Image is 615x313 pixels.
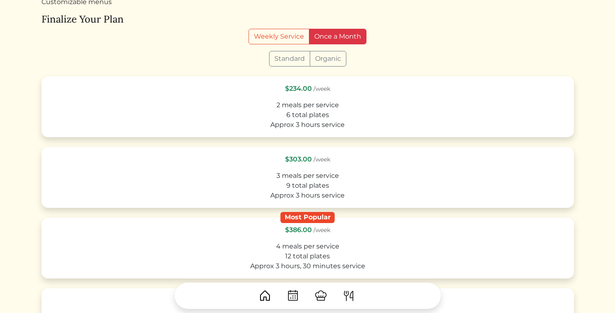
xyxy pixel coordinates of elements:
[41,175,165,237] iframe: ZoomInfo Anywhere
[41,14,574,25] h4: Finalize Your Plan
[249,29,309,44] label: Weekly Service
[286,289,299,302] img: CalendarDots-5bcf9d9080389f2a281d69619e1c85352834be518fbc73d9501aef674afc0d57.svg
[313,226,330,234] span: /week
[49,191,567,200] div: Approx 3 hours service
[49,251,567,261] div: 12 total plates
[49,120,567,130] div: Approx 3 hours service
[342,289,355,302] img: ForkKnife-55491504ffdb50bab0c1e09e7649658475375261d09fd45db06cec23bce548bf.svg
[313,156,330,163] span: /week
[49,100,567,110] div: 2 meals per service
[258,289,272,302] img: House-9bf13187bcbb5817f509fe5e7408150f90897510c4275e13d0d5fca38e0b5951.svg
[285,226,312,234] span: $386.00
[285,85,312,92] span: $234.00
[269,51,346,67] div: Grocery type
[249,29,366,44] div: Billing frequency
[49,110,567,120] div: 6 total plates
[313,85,330,92] span: /week
[310,51,346,67] label: Organic
[49,181,567,191] div: 9 total plates
[309,29,366,44] label: Once a Month
[49,242,567,251] div: 4 meals per service
[314,289,327,302] img: ChefHat-a374fb509e4f37eb0702ca99f5f64f3b6956810f32a249b33092029f8484b388.svg
[49,261,567,271] div: Approx 3 hours, 30 minutes service
[49,171,567,181] div: 3 meals per service
[269,51,310,67] label: Standard
[280,212,335,223] div: Most Popular
[285,155,312,163] span: $303.00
